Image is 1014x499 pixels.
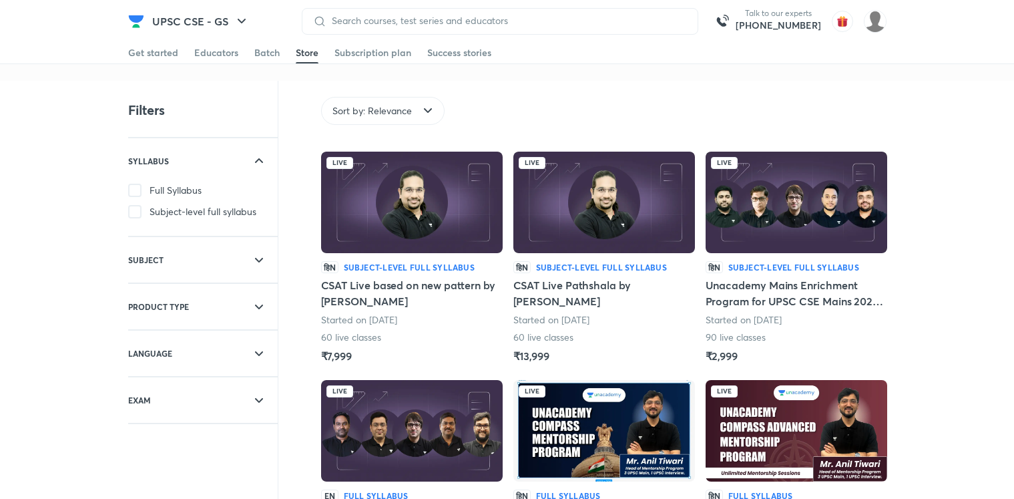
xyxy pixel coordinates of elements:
[321,331,382,344] p: 60 live classes
[334,42,411,63] a: Subscription plan
[427,42,491,63] a: Success stories
[254,46,280,59] div: Batch
[128,46,178,59] div: Get started
[326,157,353,169] div: Live
[296,46,318,59] div: Store
[128,253,164,267] h6: SUBJECT
[706,152,887,253] img: Batch Thumbnail
[344,261,475,273] h6: Subject-level full syllabus
[536,261,667,273] h6: Subject-level full syllabus
[150,205,256,218] span: Subject-level full syllabus
[321,152,503,253] img: Batch Thumbnail
[706,348,738,364] h5: ₹2,999
[128,393,151,407] h6: EXAM
[711,157,738,169] div: Live
[150,184,202,197] span: Full Syllabus
[332,104,412,118] span: Sort by: Relevance
[706,313,782,327] p: Started on [DATE]
[519,385,545,397] div: Live
[326,385,353,397] div: Live
[706,331,766,344] p: 90 live classes
[296,42,318,63] a: Store
[513,313,589,327] p: Started on [DATE]
[519,157,545,169] div: Live
[128,300,189,313] h6: PRODUCT TYPE
[321,348,352,364] h5: ₹7,999
[321,277,503,309] h5: CSAT Live based on new pattern by [PERSON_NAME]
[736,19,821,32] a: [PHONE_NUMBER]
[706,261,723,273] p: हिN
[194,46,238,59] div: Educators
[144,8,258,35] button: UPSC CSE - GS
[254,42,280,63] a: Batch
[128,42,178,63] a: Get started
[832,11,853,32] img: avatar
[864,10,886,33] img: Yuvraj M
[513,348,549,364] h5: ₹13,999
[728,261,859,273] h6: Subject-level full syllabus
[513,277,695,309] h5: CSAT Live Pathshala by [PERSON_NAME]
[128,102,165,119] h4: Filters
[321,261,338,273] p: हिN
[706,277,887,309] h5: Unacademy Mains Enrichment Program for UPSC CSE Mains 2025 (All - GS I, II, III, IV & Essay)
[334,46,411,59] div: Subscription plan
[128,154,169,168] h6: SYLLABUS
[427,46,491,59] div: Success stories
[128,13,144,29] img: Company Logo
[194,42,238,63] a: Educators
[321,380,503,482] img: Batch Thumbnail
[706,380,887,482] img: Batch Thumbnail
[711,385,738,397] div: Live
[513,331,574,344] p: 60 live classes
[513,261,531,273] p: हिN
[321,313,397,327] p: Started on [DATE]
[128,347,172,360] h6: LANGUAGE
[709,8,736,35] img: call-us
[326,15,687,26] input: Search courses, test series and educators
[513,380,695,482] img: Batch Thumbnail
[736,8,821,19] p: Talk to our experts
[513,152,695,253] img: Batch Thumbnail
